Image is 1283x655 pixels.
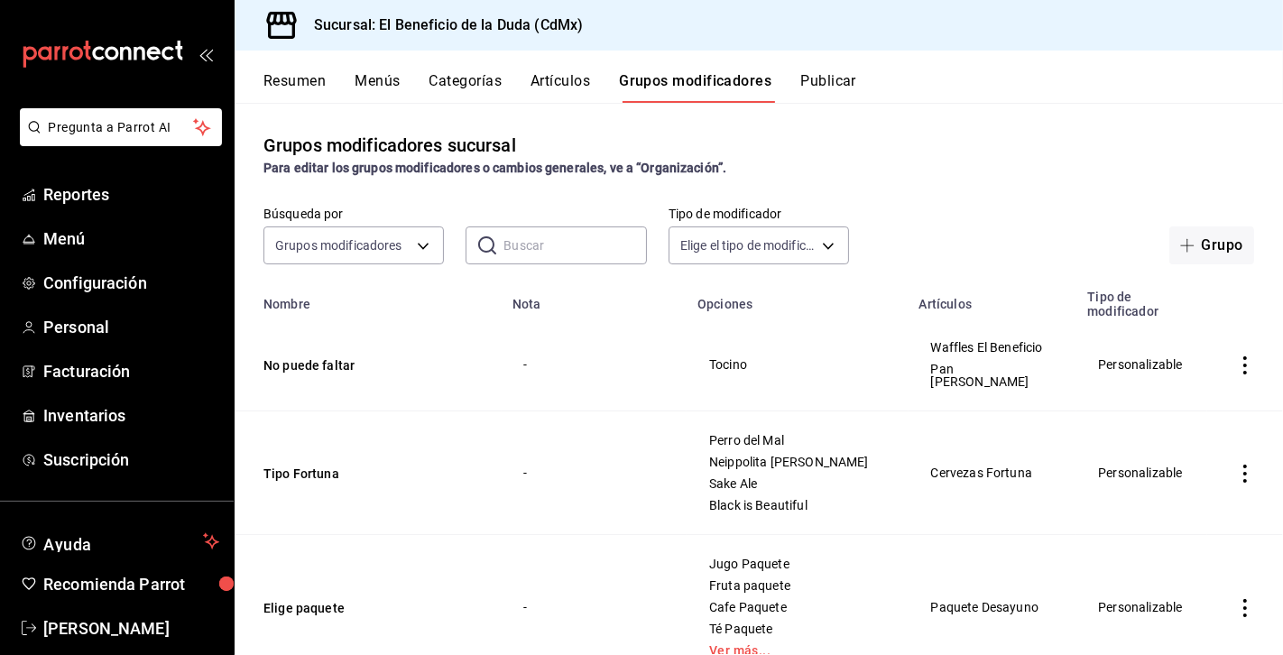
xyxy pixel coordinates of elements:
button: Elige paquete [263,599,480,617]
span: Tocino [709,358,886,371]
span: Suscripción [43,447,219,472]
button: open_drawer_menu [198,47,213,61]
input: Buscar [503,227,646,263]
span: [PERSON_NAME] [43,616,219,641]
span: Facturación [43,359,219,383]
td: Personalizable [1076,411,1207,535]
span: Sake Ale [709,477,886,490]
label: Tipo de modificador [669,208,849,221]
span: Recomienda Parrot [43,572,219,596]
span: Perro del Mal [709,434,886,447]
span: Pan [PERSON_NAME] [931,363,1055,388]
td: - [502,411,687,535]
span: Menú [43,226,219,251]
th: Opciones [687,279,909,318]
button: Menús [355,72,400,103]
span: Té Paquete [709,623,886,635]
button: actions [1236,356,1254,374]
button: Grupos modificadores [619,72,771,103]
span: Neippolita [PERSON_NAME] [709,456,886,468]
span: Grupos modificadores [275,236,402,254]
button: actions [1236,599,1254,617]
span: Black is Beautiful [709,499,886,512]
span: Configuración [43,271,219,295]
span: Pregunta a Parrot AI [49,118,194,137]
span: Fruta paquete [709,579,886,592]
th: Tipo de modificador [1076,279,1207,318]
button: actions [1236,465,1254,483]
span: Paquete Desayuno [931,601,1055,613]
a: Pregunta a Parrot AI [13,131,222,150]
label: Búsqueda por [263,208,444,221]
button: Categorías [429,72,503,103]
button: Tipo Fortuna [263,465,480,483]
button: No puede faltar [263,356,480,374]
span: Cafe Paquete [709,601,886,613]
span: Elige el tipo de modificador [680,236,816,254]
td: - [502,318,687,411]
div: Grupos modificadores sucursal [263,132,516,159]
strong: Para editar los grupos modificadores o cambios generales, ve a “Organización”. [263,161,726,175]
span: Reportes [43,182,219,207]
th: Nombre [235,279,502,318]
button: Grupo [1169,226,1254,264]
h3: Sucursal: El Beneficio de la Duda (CdMx) [300,14,583,36]
button: Artículos [531,72,590,103]
th: Artículos [909,279,1077,318]
span: Jugo Paquete [709,558,886,570]
span: Waffles El Beneficio [931,341,1055,354]
span: Personal [43,315,219,339]
div: navigation tabs [263,72,1283,103]
button: Publicar [800,72,856,103]
span: Ayuda [43,530,196,552]
button: Resumen [263,72,326,103]
td: Personalizable [1076,318,1207,411]
span: Cervezas Fortuna [931,466,1055,479]
button: Pregunta a Parrot AI [20,108,222,146]
th: Nota [502,279,687,318]
span: Inventarios [43,403,219,428]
